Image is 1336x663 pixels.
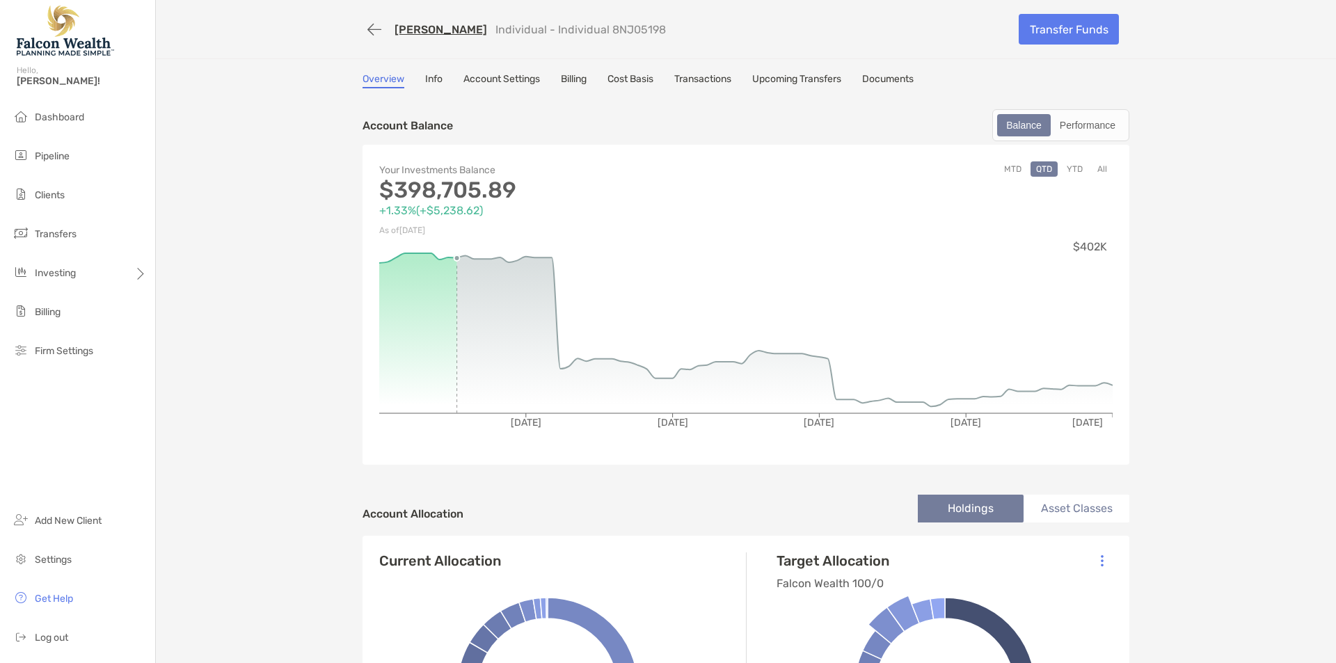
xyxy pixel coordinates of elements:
[13,186,29,202] img: clients icon
[1019,14,1119,45] a: Transfer Funds
[425,73,443,88] a: Info
[35,515,102,527] span: Add New Client
[13,550,29,567] img: settings icon
[35,228,77,240] span: Transfers
[862,73,914,88] a: Documents
[379,182,746,199] p: $398,705.89
[13,108,29,125] img: dashboard icon
[607,73,653,88] a: Cost Basis
[35,306,61,318] span: Billing
[1072,417,1103,429] tspan: [DATE]
[1101,554,1104,567] img: Icon List Menu
[1031,161,1058,177] button: QTD
[379,552,501,569] h4: Current Allocation
[379,161,746,179] p: Your Investments Balance
[13,628,29,645] img: logout icon
[1092,161,1113,177] button: All
[35,267,76,279] span: Investing
[363,73,404,88] a: Overview
[13,147,29,163] img: pipeline icon
[13,303,29,319] img: billing icon
[379,222,746,239] p: As of [DATE]
[951,417,981,429] tspan: [DATE]
[17,75,147,87] span: [PERSON_NAME]!
[1061,161,1088,177] button: YTD
[363,117,453,134] p: Account Balance
[1024,495,1129,522] li: Asset Classes
[804,417,834,429] tspan: [DATE]
[13,264,29,280] img: investing icon
[35,593,73,605] span: Get Help
[13,511,29,528] img: add_new_client icon
[777,552,889,569] h4: Target Allocation
[13,589,29,606] img: get-help icon
[35,189,65,201] span: Clients
[13,225,29,241] img: transfers icon
[35,345,93,357] span: Firm Settings
[13,342,29,358] img: firm-settings icon
[379,202,746,219] p: +1.33% ( +$5,238.62 )
[35,554,72,566] span: Settings
[999,115,1049,135] div: Balance
[35,632,68,644] span: Log out
[463,73,540,88] a: Account Settings
[918,495,1024,522] li: Holdings
[17,6,114,56] img: Falcon Wealth Planning Logo
[511,417,541,429] tspan: [DATE]
[35,111,84,123] span: Dashboard
[658,417,688,429] tspan: [DATE]
[1073,240,1107,253] tspan: $402K
[363,507,463,520] h4: Account Allocation
[752,73,841,88] a: Upcoming Transfers
[35,150,70,162] span: Pipeline
[999,161,1027,177] button: MTD
[1052,115,1123,135] div: Performance
[561,73,587,88] a: Billing
[777,575,889,592] p: Falcon Wealth 100/0
[674,73,731,88] a: Transactions
[495,23,666,36] p: Individual - Individual 8NJ05198
[992,109,1129,141] div: segmented control
[395,23,487,36] a: [PERSON_NAME]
